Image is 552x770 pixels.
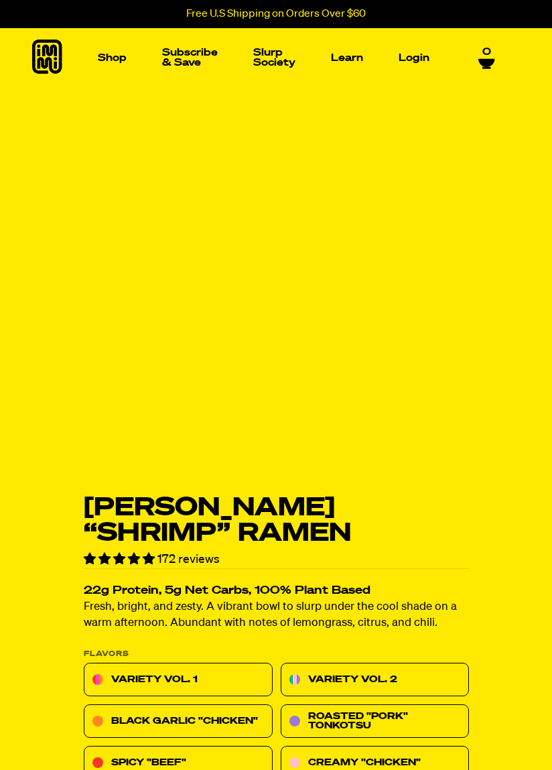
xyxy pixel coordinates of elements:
span: 4.84 stars [84,554,157,566]
p: Flavors [84,651,469,658]
span: 0 [482,46,491,58]
p: Free U.S Shipping on Orders Over $60 [186,8,366,20]
a: Learn [326,48,368,68]
a: Shop [92,48,132,68]
a: Subscribe & Save [157,42,223,73]
p: Fresh, bright, and zesty. A vibrant bowl to slurp under the cool shade on a warm afternoon. Abund... [84,600,469,632]
a: Roasted "Pork" Tonkotsu [280,705,469,739]
h1: [PERSON_NAME] “Shrimp” Ramen [84,495,469,546]
a: Variety Vol. 2 [280,663,469,697]
a: Login [393,48,435,68]
a: 0 [478,46,495,69]
nav: Main navigation [92,28,435,87]
a: Black Garlic "Chicken" [84,705,273,739]
h2: 22g Protein, 5g Net Carbs, 100% Plant Based [84,586,469,597]
a: Slurp Society [248,42,301,73]
a: Variety Vol. 1 [84,663,273,697]
span: 172 reviews [157,554,220,566]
